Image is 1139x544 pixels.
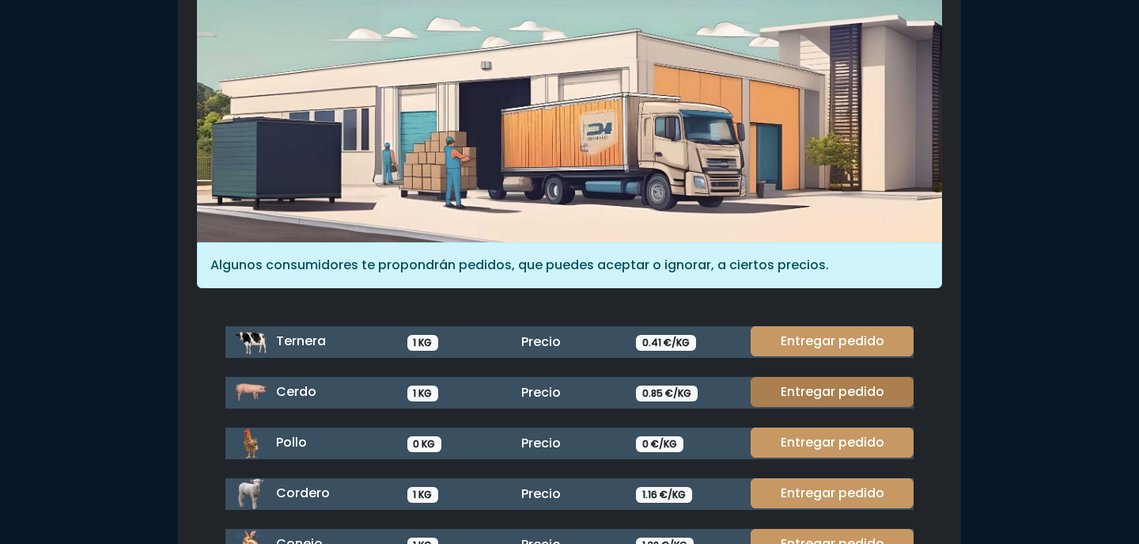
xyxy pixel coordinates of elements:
[751,377,914,407] a: Entregar pedido
[276,484,330,502] span: Cordero
[276,382,316,401] span: Cerdo
[512,485,626,504] div: Precio
[235,428,267,459] img: pollo.png
[751,326,914,356] a: Entregar pedido
[235,377,267,409] img: cerdo.png
[751,428,914,458] a: Entregar pedido
[512,333,626,352] div: Precio
[512,383,626,402] div: Precio
[407,335,439,351] span: 1 KG
[407,436,442,452] span: 0 KG
[235,478,267,510] img: cordero.png
[235,326,267,358] img: ternera.png
[197,242,942,288] div: Algunos consumidores te propondrán pedidos, que puedes aceptar o ignorar, a ciertos precios.
[407,386,439,401] span: 1 KG
[512,434,626,453] div: Precio
[636,335,696,351] span: 0.41 €/KG
[276,433,307,451] span: Pollo
[636,487,692,503] span: 1.16 €/KG
[276,332,326,350] span: Ternera
[636,436,683,452] span: 0 €/KG
[407,487,439,503] span: 1 KG
[751,478,914,508] a: Entregar pedido
[636,386,698,401] span: 0.85 €/KG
